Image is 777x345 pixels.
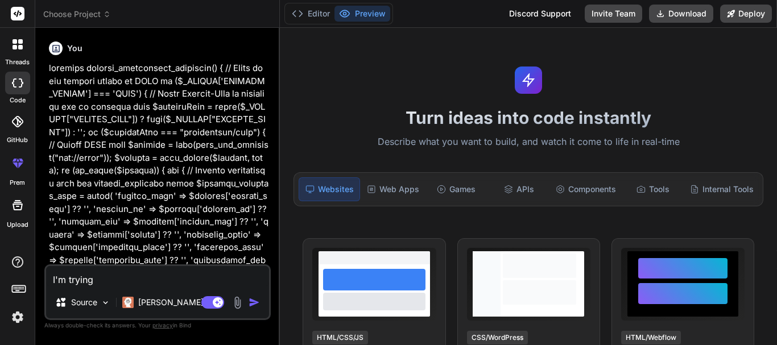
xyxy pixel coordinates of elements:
[152,322,173,329] span: privacy
[362,177,424,201] div: Web Apps
[467,331,528,344] div: CSS/WordPress
[426,177,486,201] div: Games
[287,107,770,128] h1: Turn ideas into code instantly
[231,296,244,309] img: attachment
[43,9,111,20] span: Choose Project
[5,57,30,67] label: threads
[44,320,271,331] p: Always double-check its answers. Your in Bind
[685,177,758,201] div: Internal Tools
[138,297,223,308] p: [PERSON_NAME] 4 S..
[7,220,28,230] label: Upload
[621,331,681,344] div: HTML/Webflow
[649,5,713,23] button: Download
[71,297,97,308] p: Source
[122,297,134,308] img: Claude 4 Sonnet
[67,43,82,54] h6: You
[10,95,26,105] label: code
[623,177,683,201] div: Tools
[551,177,621,201] div: Components
[8,307,27,327] img: settings
[249,297,260,308] img: icon
[299,177,360,201] div: Websites
[489,177,549,201] div: APIs
[502,5,578,23] div: Discord Support
[334,6,390,22] button: Preview
[46,266,269,286] textarea: I'm trying
[312,331,368,344] div: HTML/CSS/JS
[10,178,25,188] label: prem
[585,5,642,23] button: Invite Team
[101,298,110,307] img: Pick Models
[287,6,334,22] button: Editor
[720,5,772,23] button: Deploy
[287,135,770,149] p: Describe what you want to build, and watch it come to life in real-time
[7,135,28,145] label: GitHub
